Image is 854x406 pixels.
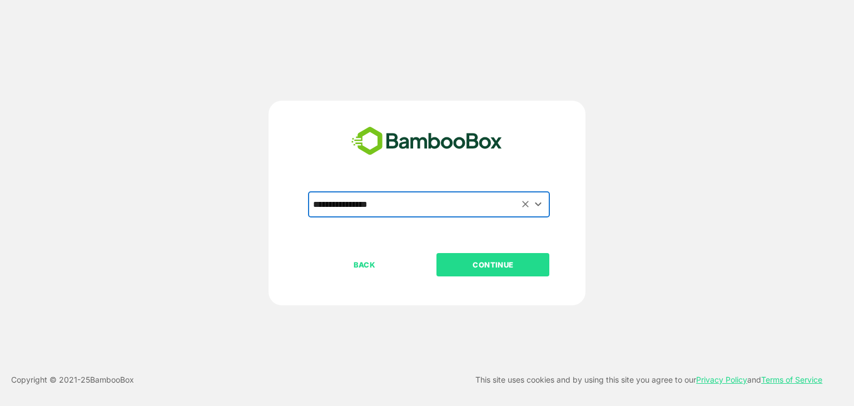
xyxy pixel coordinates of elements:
[308,253,421,276] button: BACK
[11,373,134,387] p: Copyright © 2021- 25 BambooBox
[475,373,822,387] p: This site uses cookies and by using this site you agree to our and
[436,253,549,276] button: CONTINUE
[519,198,532,211] button: Clear
[531,197,546,212] button: Open
[438,259,549,271] p: CONTINUE
[696,375,747,384] a: Privacy Policy
[309,259,420,271] p: BACK
[345,123,508,160] img: bamboobox
[761,375,822,384] a: Terms of Service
